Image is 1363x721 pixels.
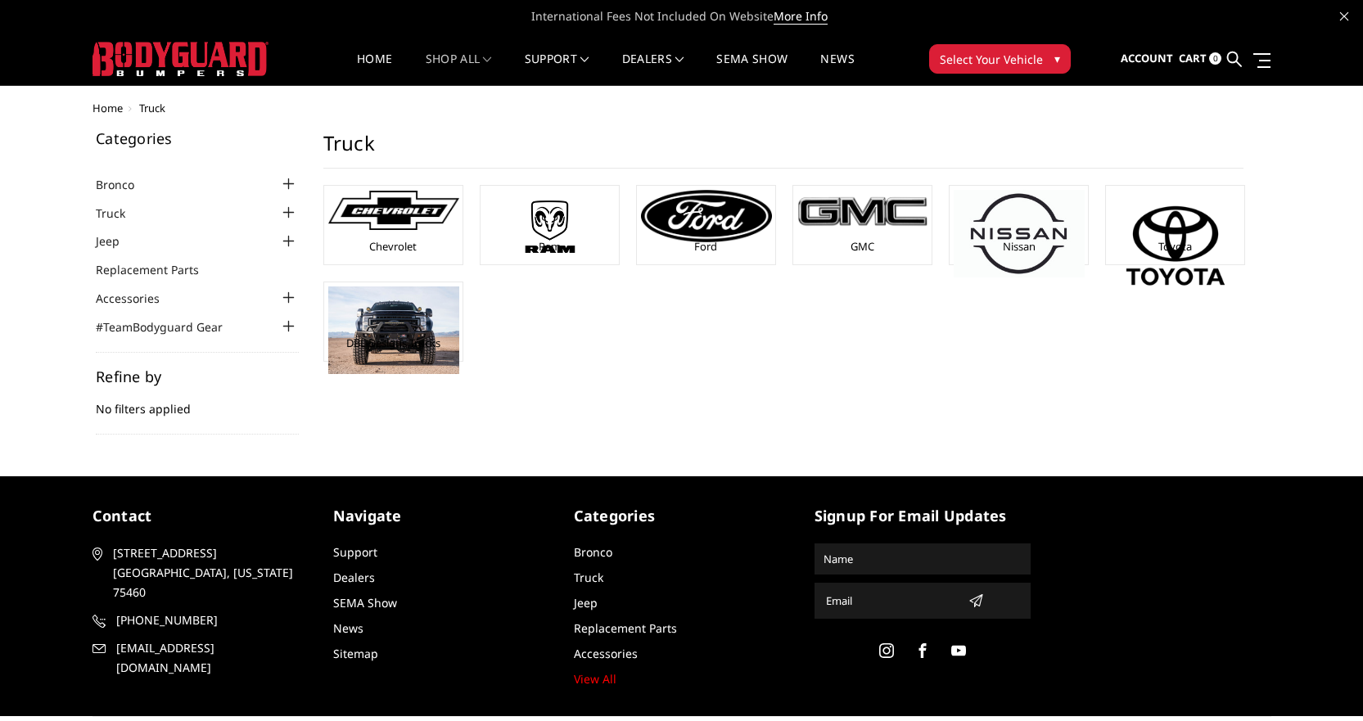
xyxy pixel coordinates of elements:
a: News [820,53,854,85]
a: Nissan [1003,239,1036,254]
a: Replacement Parts [574,620,677,636]
a: #TeamBodyguard Gear [96,318,243,336]
a: Accessories [574,646,638,661]
a: Truck [96,205,146,222]
h5: Categories [96,131,299,146]
a: Chevrolet [369,239,417,254]
h5: Navigate [333,505,549,527]
a: Cart 0 [1179,37,1221,81]
input: Email [819,588,962,614]
a: Toyota [1158,239,1192,254]
a: Support [525,53,589,85]
a: More Info [774,8,828,25]
h5: contact [93,505,309,527]
a: Support [333,544,377,560]
a: SEMA Show [716,53,788,85]
a: Truck [574,570,603,585]
a: GMC [851,239,874,254]
h5: Categories [574,505,790,527]
h1: Truck [323,131,1243,169]
span: [STREET_ADDRESS] [GEOGRAPHIC_DATA], [US_STATE] 75460 [113,543,303,602]
a: Jeep [96,232,140,250]
span: 0 [1209,52,1221,65]
a: shop all [426,53,492,85]
span: Cart [1179,51,1207,65]
h5: signup for email updates [815,505,1031,527]
h5: Refine by [96,369,299,384]
a: DBL Designs Trucks [346,336,440,350]
span: Truck [139,101,165,115]
a: Replacement Parts [96,261,219,278]
a: Account [1121,37,1173,81]
a: [EMAIL_ADDRESS][DOMAIN_NAME] [93,638,309,678]
span: Select Your Vehicle [940,51,1043,68]
a: Dealers [333,570,375,585]
a: Ram [539,239,561,254]
a: News [333,620,363,636]
a: Jeep [574,595,598,611]
a: Home [93,101,123,115]
span: [PHONE_NUMBER] [116,611,306,630]
a: SEMA Show [333,595,397,611]
a: Dealers [622,53,684,85]
span: [EMAIL_ADDRESS][DOMAIN_NAME] [116,638,306,678]
a: View All [574,671,616,687]
a: Ford [694,239,717,254]
a: Home [357,53,392,85]
input: Name [817,546,1028,572]
a: [PHONE_NUMBER] [93,611,309,630]
span: Account [1121,51,1173,65]
a: Accessories [96,290,180,307]
a: Sitemap [333,646,378,661]
a: Bronco [574,544,612,560]
div: No filters applied [96,369,299,435]
img: BODYGUARD BUMPERS [93,42,269,76]
span: ▾ [1054,50,1060,67]
a: Bronco [96,176,155,193]
button: Select Your Vehicle [929,44,1071,74]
